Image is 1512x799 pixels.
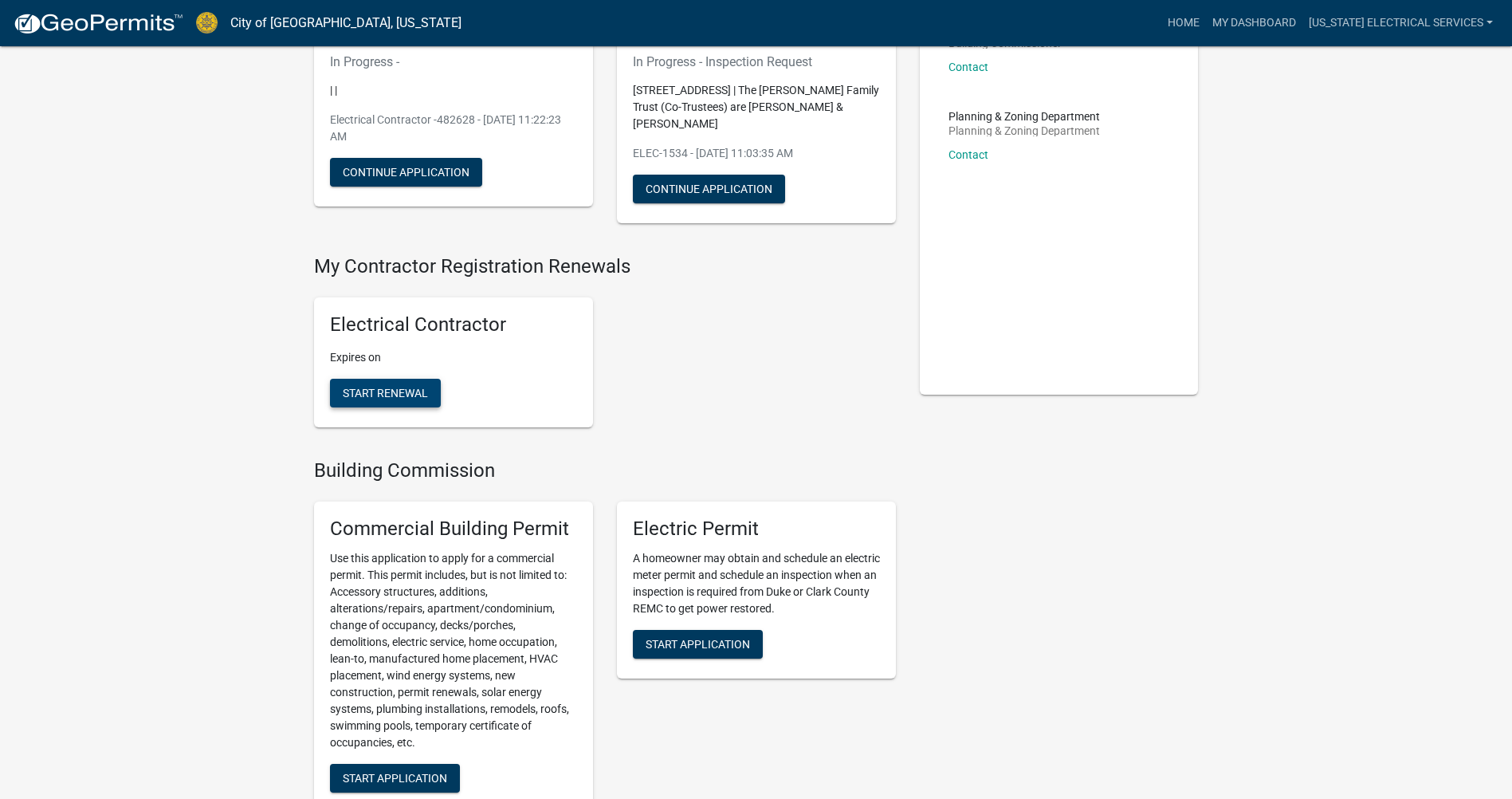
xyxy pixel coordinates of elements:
[633,518,880,541] h5: Electric Permit
[314,459,896,482] h4: Building Commission
[948,148,988,161] a: Contact
[633,82,880,132] p: [STREET_ADDRESS] | The [PERSON_NAME] Family Trust (Co-Trustees) are [PERSON_NAME] & [PERSON_NAME]
[196,12,218,33] img: City of Jeffersonville, Indiana
[633,54,880,69] h6: In Progress - Inspection Request
[330,518,577,541] h5: Commercial Building Permit
[314,255,896,278] h4: My Contractor Registration Renewals
[948,61,988,73] a: Contact
[1302,8,1499,38] a: [US_STATE] Electrical Services
[646,637,750,650] span: Start Application
[330,82,577,99] p: | |
[1206,8,1302,38] a: My Dashboard
[330,54,577,69] h6: In Progress -
[330,349,577,366] p: Expires on
[230,10,461,37] a: City of [GEOGRAPHIC_DATA], [US_STATE]
[948,125,1100,136] p: Planning & Zoning Department
[633,145,880,162] p: ELEC-1534 - [DATE] 11:03:35 AM
[330,112,577,145] p: Electrical Contractor -482628 - [DATE] 11:22:23 AM
[343,387,428,399] span: Start Renewal
[330,550,577,751] p: Use this application to apply for a commercial permit. This permit includes, but is not limited t...
[314,255,896,440] wm-registration-list-section: My Contractor Registration Renewals
[1161,8,1206,38] a: Home
[330,764,460,793] button: Start Application
[343,771,447,784] span: Start Application
[633,630,763,659] button: Start Application
[330,158,482,187] button: Continue Application
[633,550,880,617] p: A homeowner may obtain and schedule an electric meter permit and schedule an inspection when an i...
[330,313,577,337] h5: Electrical Contractor
[633,175,785,203] button: Continue Application
[948,111,1100,122] p: Planning & Zoning Department
[330,379,441,407] button: Start Renewal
